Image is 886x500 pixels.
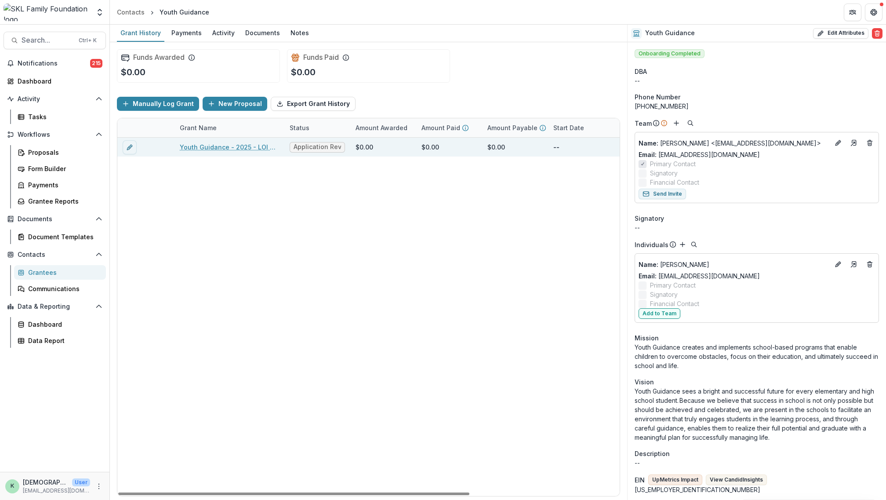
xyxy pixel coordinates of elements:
div: End Date [614,123,652,132]
p: Youth Guidance sees a bright and successful future for every elementary and high school student. ... [635,387,879,442]
p: [PERSON_NAME] <[EMAIL_ADDRESS][DOMAIN_NAME]> [639,139,829,148]
button: Notifications215 [4,56,106,70]
a: Activity [209,25,238,42]
p: -- [553,142,559,152]
span: Workflows [18,131,92,139]
a: Grant History [117,25,164,42]
span: Name : [639,261,658,268]
span: Vision [635,377,654,387]
div: Amount Paid [416,118,482,137]
button: Add [671,118,682,128]
a: Proposals [14,145,106,160]
p: Individuals [635,240,668,249]
span: Phone Number [635,92,680,102]
div: Amount Awarded [350,118,416,137]
div: Grant History [117,26,164,39]
a: Go to contact [847,136,861,150]
button: Edit [833,138,843,148]
a: Contacts [113,6,148,18]
button: Deletes [864,138,875,148]
button: Send Invite [639,189,686,199]
button: Export Grant History [271,97,356,111]
button: Get Help [865,4,882,21]
a: Notes [287,25,312,42]
div: Grant Name [174,118,284,137]
button: Open entity switcher [94,4,106,21]
a: Document Templates [14,230,106,244]
div: Contacts [117,7,145,17]
div: Payments [28,180,99,190]
a: Payments [14,178,106,192]
button: Open Workflows [4,128,106,142]
span: Onboarding Completed [635,49,704,58]
div: Start Date [548,118,614,137]
a: Grantees [14,265,106,280]
div: $0.00 [421,142,439,152]
a: Email: [EMAIL_ADDRESS][DOMAIN_NAME] [639,271,760,281]
span: Application Review [294,143,341,151]
div: Communications [28,284,99,293]
span: Contacts [18,251,92,259]
button: More [94,481,104,492]
button: Delete [872,28,882,39]
div: End Date [614,118,680,137]
div: Tasks [28,112,99,121]
p: Youth Guidance creates and implements school-based programs that enable children to overcome obst... [635,343,879,370]
div: Proposals [28,148,99,157]
div: Youth Guidance [160,7,209,17]
span: Name : [639,139,658,147]
p: EIN [635,475,645,485]
span: Notifications [18,60,90,67]
div: $0.00 [487,142,505,152]
p: Amount Payable [487,123,537,132]
div: Status [284,118,350,137]
button: Add to Team [639,308,680,319]
button: Deletes [864,259,875,270]
a: Go to contact [847,257,861,271]
a: Dashboard [4,74,106,88]
div: Amount Awarded [350,123,413,132]
a: Name: [PERSON_NAME] <[EMAIL_ADDRESS][DOMAIN_NAME]> [639,139,829,148]
div: Grantee Reports [28,197,99,206]
h2: Funds Paid [303,53,339,62]
button: View CandidInsights [706,474,767,485]
button: Add [677,239,688,250]
p: Amount Paid [421,123,460,132]
button: Partners [844,4,861,21]
h2: Youth Guidance [645,29,695,37]
span: Email: [639,272,657,280]
a: Communications [14,281,106,296]
p: User [72,478,90,486]
span: Mission [635,333,659,343]
a: Name: [PERSON_NAME] [639,260,829,269]
div: Notes [287,26,312,39]
div: Data Report [28,336,99,345]
span: DBA [635,67,647,76]
div: Documents [242,26,283,39]
a: Youth Guidance - 2025 - LOI Application [180,142,279,152]
button: UpMetrics Impact [648,474,702,485]
span: 215 [90,59,102,68]
div: Amount Payable [482,118,548,137]
span: Financial Contact [650,178,699,187]
div: Form Builder [28,164,99,173]
a: Dashboard [14,317,106,332]
button: Open Activity [4,92,106,106]
p: [DEMOGRAPHIC_DATA] [23,478,69,487]
div: [PHONE_NUMBER] [635,102,879,111]
div: Grant Name [174,123,222,132]
button: Open Documents [4,212,106,226]
div: Payments [168,26,205,39]
button: Open Contacts [4,248,106,262]
span: Documents [18,215,92,223]
p: -- [635,458,879,467]
button: Open Data & Reporting [4,299,106,314]
button: Search... [4,32,106,49]
p: $0.00 [291,66,316,79]
span: Primary Contact [650,281,696,290]
div: Document Templates [28,232,99,241]
a: Tasks [14,109,106,124]
div: $0.00 [356,142,373,152]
